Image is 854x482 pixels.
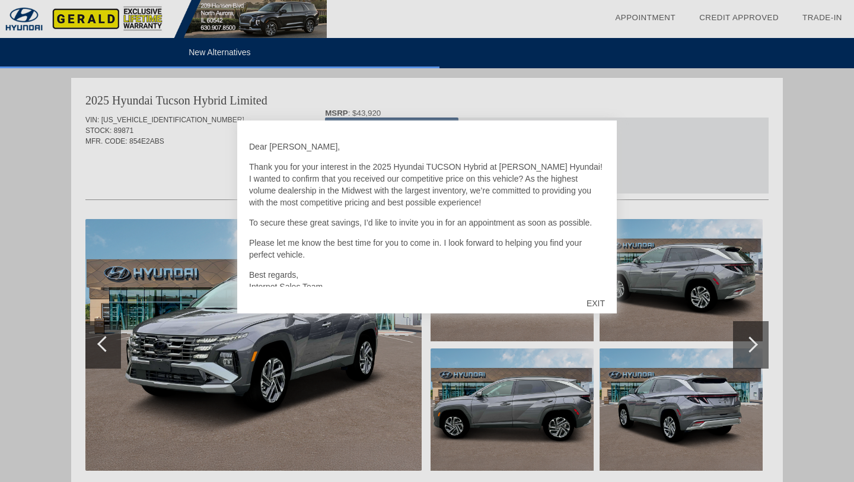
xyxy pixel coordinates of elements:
p: Thank you for your interest in the 2025 Hyundai TUCSON Hybrid at [PERSON_NAME] Hyundai! I wanted ... [249,161,605,208]
p: To secure these great savings, I’d like to invite you in for an appointment as soon as possible. [249,217,605,229]
a: Appointment [615,13,675,22]
p: Please let me know the best time for you to come in. I look forward to helping you find your perf... [249,237,605,261]
a: Credit Approved [699,13,779,22]
div: EXIT [575,286,617,321]
p: Dear [PERSON_NAME], [249,141,605,153]
p: Best regards, Internet Sales Team [PERSON_NAME] [249,269,605,305]
a: Trade-In [802,13,842,22]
